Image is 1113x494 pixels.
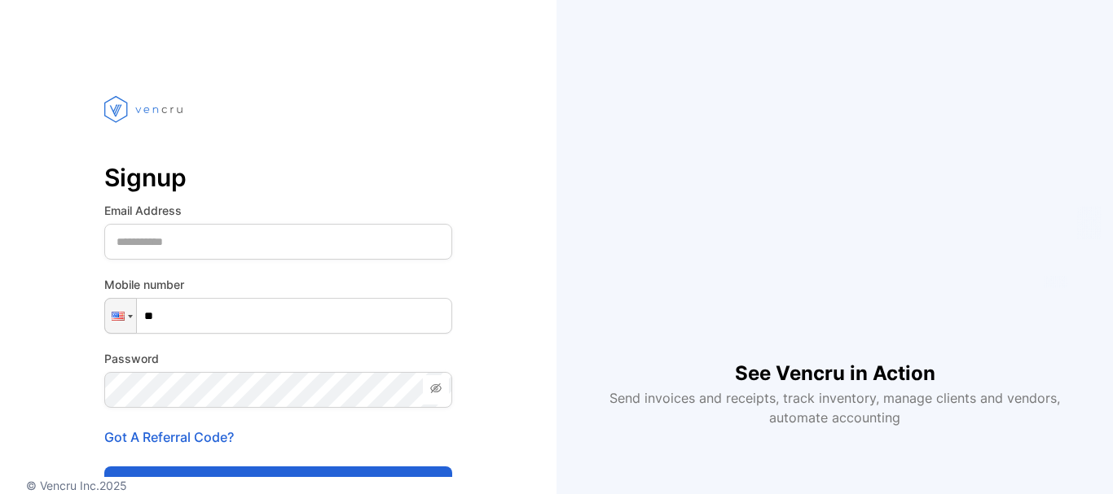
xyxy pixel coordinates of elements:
[735,333,935,388] h1: See Vencru in Action
[104,65,186,153] img: vencru logo
[104,350,452,367] label: Password
[104,427,452,447] p: Got A Referral Code?
[612,68,1057,333] iframe: YouTube video player
[104,276,452,293] label: Mobile number
[104,202,452,219] label: Email Address
[104,158,452,197] p: Signup
[105,299,136,333] div: United States: + 1
[600,388,1070,427] p: Send invoices and receipts, track inventory, manage clients and vendors, automate accounting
